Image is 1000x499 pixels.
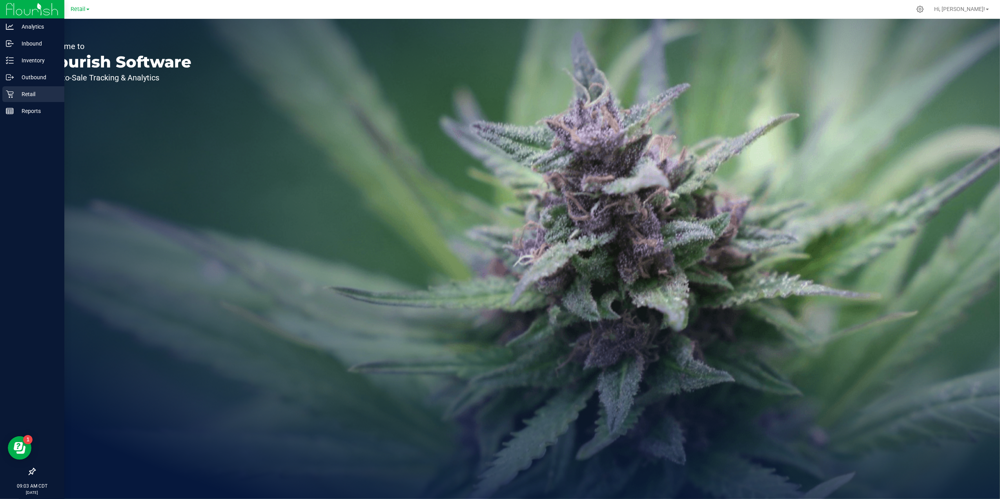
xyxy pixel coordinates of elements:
[14,39,61,48] p: Inbound
[14,22,61,31] p: Analytics
[6,107,14,115] inline-svg: Reports
[6,90,14,98] inline-svg: Retail
[71,6,86,13] span: Retail
[4,490,61,495] p: [DATE]
[6,40,14,47] inline-svg: Inbound
[6,73,14,81] inline-svg: Outbound
[14,106,61,116] p: Reports
[42,42,191,50] p: Welcome to
[934,6,985,12] span: Hi, [PERSON_NAME]!
[14,73,61,82] p: Outbound
[14,89,61,99] p: Retail
[8,436,31,460] iframe: Resource center
[6,23,14,31] inline-svg: Analytics
[6,56,14,64] inline-svg: Inventory
[4,483,61,490] p: 09:03 AM CDT
[915,5,925,13] div: Manage settings
[42,74,191,82] p: Seed-to-Sale Tracking & Analytics
[23,435,33,444] iframe: Resource center unread badge
[14,56,61,65] p: Inventory
[42,54,191,70] p: Flourish Software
